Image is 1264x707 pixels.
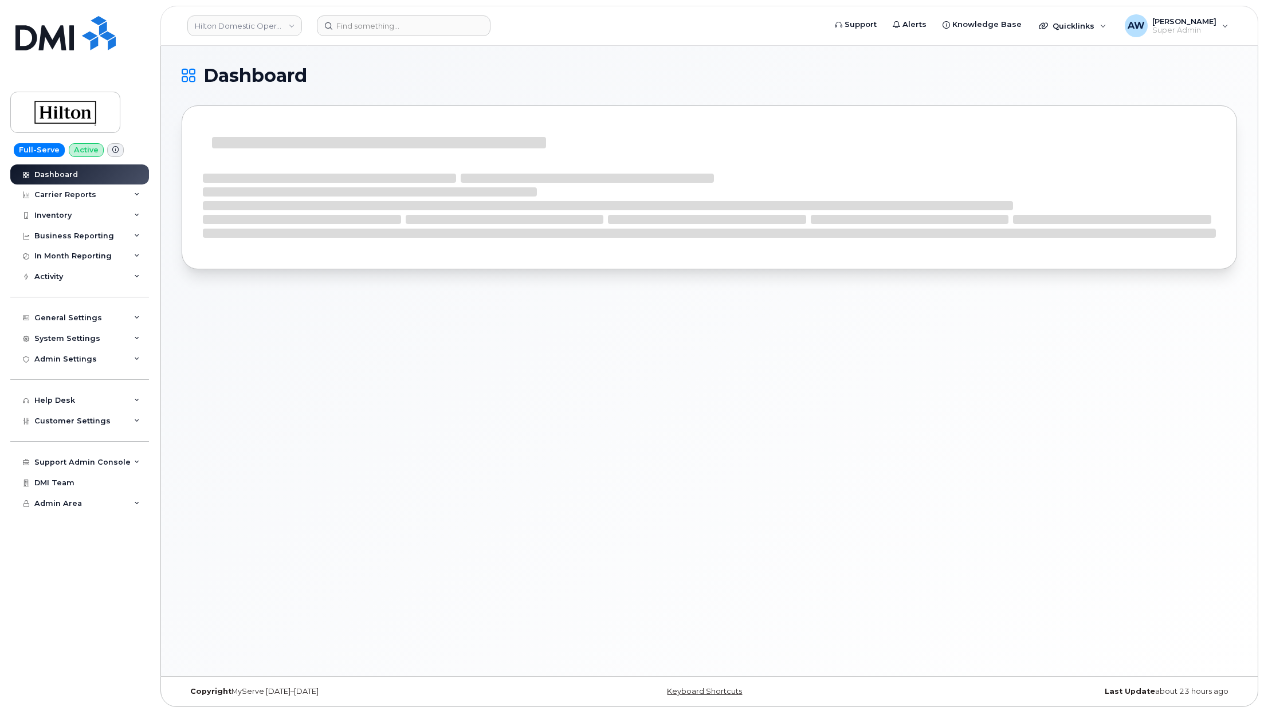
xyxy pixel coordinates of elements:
span: Dashboard [203,67,307,84]
strong: Copyright [190,687,231,696]
a: Keyboard Shortcuts [667,687,742,696]
div: about 23 hours ago [885,687,1237,696]
div: MyServe [DATE]–[DATE] [182,687,533,696]
strong: Last Update [1105,687,1155,696]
